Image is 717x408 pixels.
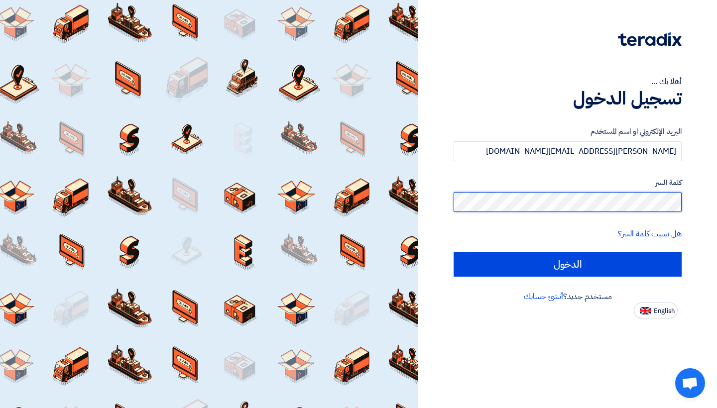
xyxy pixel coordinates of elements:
[654,307,675,314] span: English
[454,252,682,277] input: الدخول
[524,291,563,303] a: أنشئ حسابك
[454,177,682,189] label: كلمة السر
[454,291,682,303] div: مستخدم جديد؟
[640,307,651,314] img: en-US.png
[454,141,682,161] input: أدخل بريد العمل الإلكتروني او اسم المستخدم الخاص بك ...
[618,228,682,240] a: هل نسيت كلمة السر؟
[454,88,682,109] h1: تسجيل الدخول
[634,303,678,318] button: English
[454,126,682,137] label: البريد الإلكتروني او اسم المستخدم
[454,76,682,88] div: أهلا بك ...
[618,32,682,46] img: Teradix logo
[675,368,705,398] a: Open chat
